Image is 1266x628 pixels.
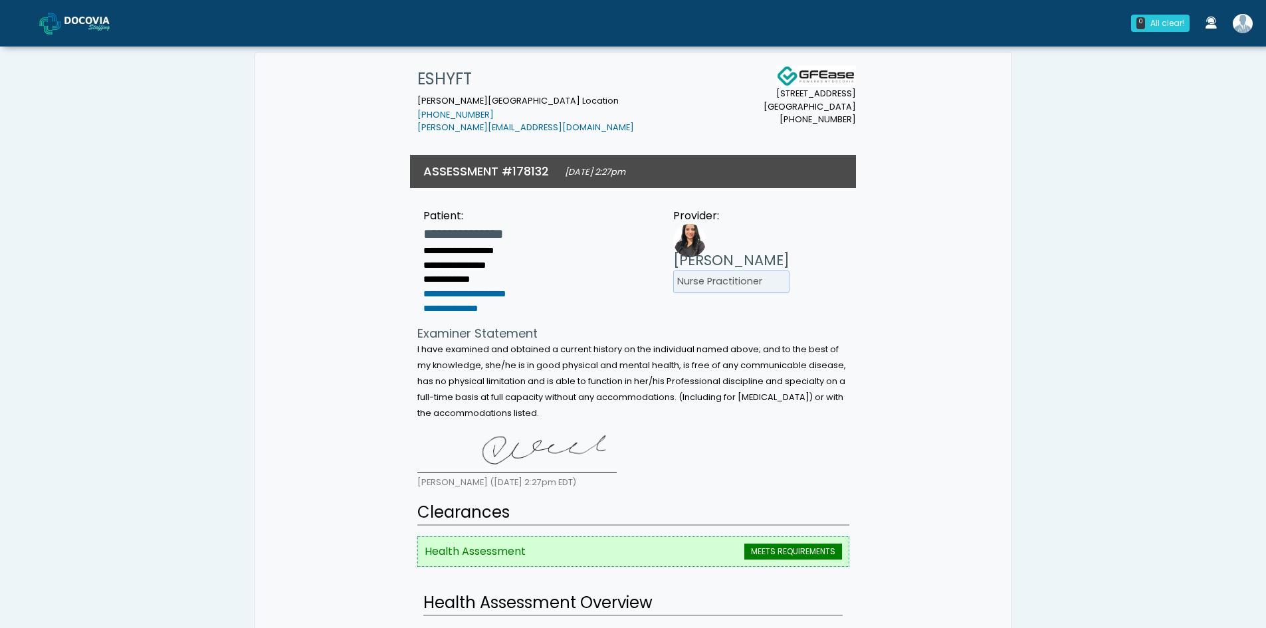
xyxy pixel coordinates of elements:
div: 0 [1136,17,1145,29]
small: [PERSON_NAME] ([DATE] 2:27pm EDT) [417,476,576,488]
img: Docovia Staffing Logo [776,66,856,87]
img: Docovia [39,13,61,35]
img: Shakerra Crippen [1233,14,1253,33]
small: [DATE] 2:27pm [565,166,625,177]
small: I have examined and obtained a current history on the individual named above; and to the best of ... [417,344,846,419]
div: All clear! [1150,17,1184,29]
small: [PERSON_NAME][GEOGRAPHIC_DATA] Location [417,95,634,134]
a: Docovia [39,1,131,45]
li: Nurse Practitioner [673,270,790,293]
img: Provider image [673,224,706,257]
h3: [PERSON_NAME] [673,251,790,270]
a: 0 All clear! [1123,9,1198,37]
a: [PERSON_NAME][EMAIL_ADDRESS][DOMAIN_NAME] [417,122,634,133]
a: [PHONE_NUMBER] [417,109,494,120]
h2: Health Assessment Overview [423,591,843,616]
small: [STREET_ADDRESS] [GEOGRAPHIC_DATA] [PHONE_NUMBER] [764,87,856,126]
h4: Examiner Statement [417,326,849,341]
h3: ASSESSMENT #178132 [423,163,549,179]
div: Patient: [423,208,506,224]
img: Docovia [64,17,131,30]
h2: Clearances [417,500,849,526]
span: MEETS REQUIREMENTS [744,544,842,560]
h1: ESHYFT [417,66,634,92]
img: nKdYAAAABklEQVQDAC2B4Cv2D2eWAAAAAElFTkSuQmCC [417,426,617,472]
div: Provider: [673,208,790,224]
li: Health Assessment [417,536,849,567]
